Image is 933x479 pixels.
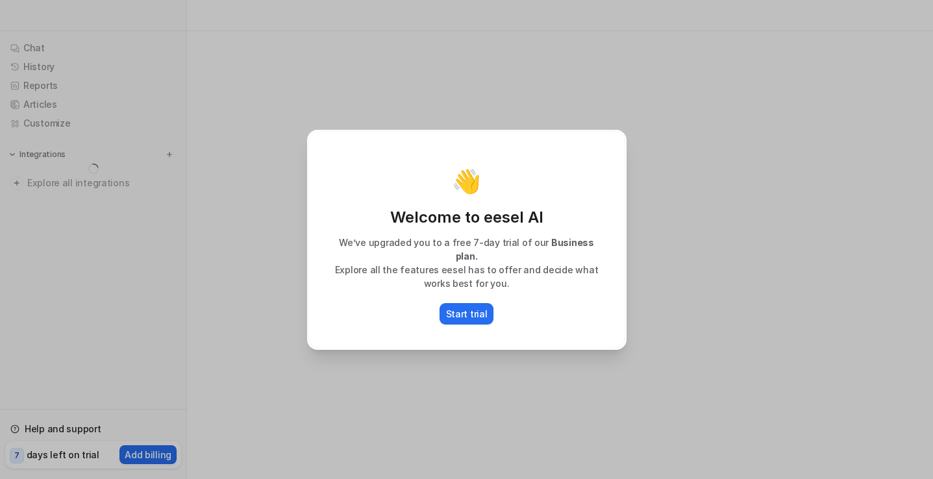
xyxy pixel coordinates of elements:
p: Welcome to eesel AI [322,207,612,228]
p: Explore all the features eesel has to offer and decide what works best for you. [322,263,612,290]
p: 👋 [452,168,481,194]
button: Start trial [440,303,494,325]
p: Start trial [446,307,488,321]
p: We’ve upgraded you to a free 7-day trial of our [322,236,612,263]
